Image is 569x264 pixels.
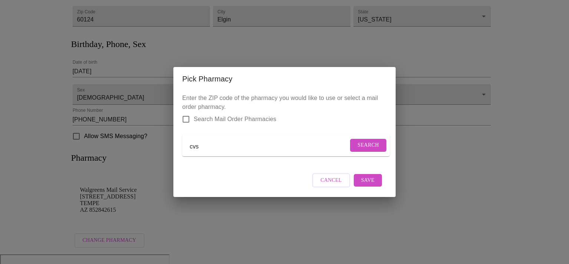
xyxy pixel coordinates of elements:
[354,174,382,187] button: Save
[320,176,342,185] span: Cancel
[182,94,387,162] p: Enter the ZIP code of the pharmacy you would like to use or select a mail order pharmacy.
[361,176,375,185] span: Save
[182,73,387,85] h2: Pick Pharmacy
[350,139,386,152] button: Search
[190,141,348,153] input: Send a message to your care team
[312,173,350,188] button: Cancel
[357,141,379,150] span: Search
[194,115,276,124] span: Search Mail Order Pharmacies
